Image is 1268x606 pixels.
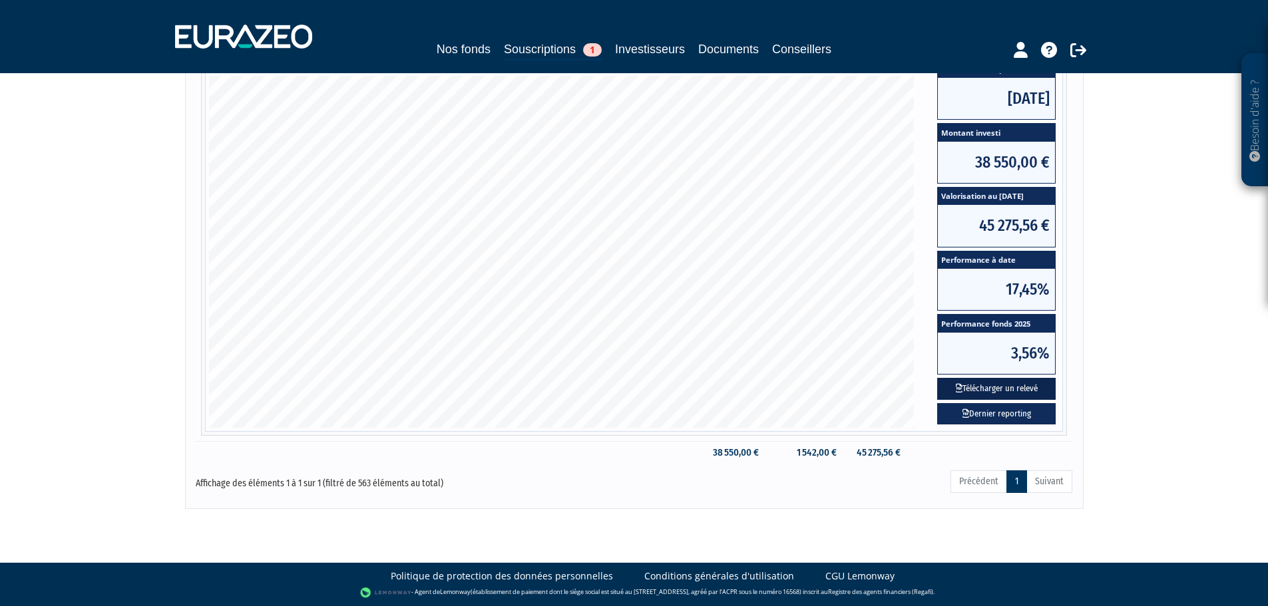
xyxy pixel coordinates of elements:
a: 1 [1006,470,1027,493]
a: Souscriptions1 [504,40,602,61]
a: Documents [698,40,759,59]
span: Performance fonds 2025 [938,315,1055,333]
span: 1 [583,43,602,57]
td: 1 542,00 € [765,441,844,464]
a: Conseillers [772,40,831,59]
a: Lemonway [440,587,471,596]
img: 1732889491-logotype_eurazeo_blanc_rvb.png [175,25,312,49]
td: 38 550,00 € [698,441,765,464]
p: Besoin d'aide ? [1247,61,1263,180]
span: 38 550,00 € [938,142,1055,183]
a: Registre des agents financiers (Regafi) [828,587,933,596]
td: 45 275,56 € [843,441,907,464]
span: Valorisation au [DATE] [938,188,1055,206]
a: Dernier reporting [937,403,1056,425]
span: 17,45% [938,269,1055,310]
a: Politique de protection des données personnelles [391,569,613,583]
button: Télécharger un relevé [937,378,1056,400]
div: Affichage des éléments 1 à 1 sur 1 (filtré de 563 éléments au total) [196,469,550,490]
img: logo-lemonway.png [360,586,411,599]
span: 3,56% [938,333,1055,374]
a: CGU Lemonway [825,569,895,583]
span: [DATE] [938,78,1055,119]
a: Investisseurs [615,40,685,59]
span: Montant investi [938,124,1055,142]
span: Performance à date [938,251,1055,269]
span: 45 275,56 € [938,205,1055,246]
div: - Agent de (établissement de paiement dont le siège social est situé au [STREET_ADDRESS], agréé p... [13,586,1255,599]
a: Nos fonds [437,40,491,59]
a: Conditions générales d'utilisation [644,569,794,583]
